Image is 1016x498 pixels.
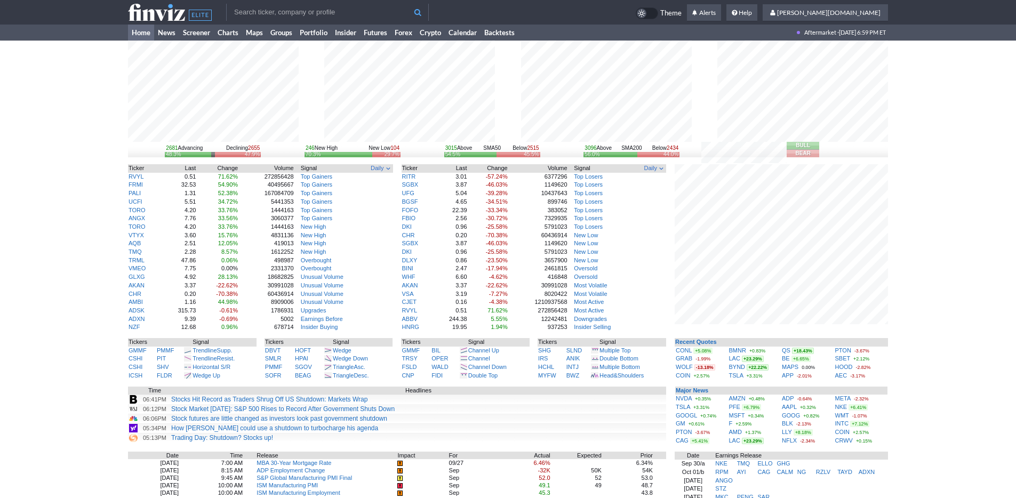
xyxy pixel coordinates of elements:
a: ICSH [129,372,142,379]
a: New High [301,248,326,255]
a: ANGO [715,477,732,484]
a: LLY [782,429,792,435]
a: CONL [676,347,692,354]
td: 10437643 [508,189,568,198]
a: TORO [129,207,146,213]
a: ADXN [129,316,145,322]
a: BYND [729,364,746,370]
a: ISM Manufacturing PMI [257,482,318,488]
a: HPAI [295,355,308,362]
td: 1444163 [238,206,294,215]
a: PFE [729,404,740,410]
a: HOFT [295,347,311,354]
a: Multiple Bottom [599,364,640,370]
a: Channel Up [468,347,499,354]
a: FIDI [431,372,443,379]
a: VTYX [129,232,144,238]
a: CNP [402,372,414,379]
a: Maps [242,25,267,41]
a: FLDR [157,372,172,379]
a: [DATE] [684,477,702,484]
span: Asc. [354,364,365,370]
a: PMMF [157,347,174,354]
a: SHG [538,347,551,354]
a: ANGX [129,215,145,221]
span: Signal [301,164,317,173]
a: GM [676,420,685,427]
a: Top Losers [574,173,603,180]
a: Most Active [574,307,604,314]
a: AMD [729,429,742,435]
span: Trendline [193,355,217,362]
a: CAG [676,437,689,444]
td: 6377296 [508,173,568,181]
a: GOOGL [676,412,697,419]
a: Earnings Before [301,316,343,322]
a: Overbought [301,265,331,271]
div: SMA50 [444,144,540,152]
a: BGSF [402,198,418,205]
a: HCHL [538,364,554,370]
td: 5441353 [238,198,294,206]
a: COIN [676,372,691,379]
a: Double Bottom [599,355,638,362]
a: BINI [402,265,413,271]
span: Theme [660,7,682,19]
b: Major News [676,387,708,393]
th: Last [162,164,196,173]
span: 3096 [585,145,596,151]
a: AAPL [782,404,797,410]
a: ADP Employment Change [257,467,325,473]
a: Most Volatile [574,282,607,288]
a: UCFI [129,198,142,205]
a: ELLO [758,460,773,467]
a: NFLX [782,437,797,444]
div: 29.7% [385,152,399,157]
a: Oversold [574,265,597,271]
a: Top Losers [574,215,603,221]
a: CHR [129,291,141,297]
a: BIL [431,347,441,354]
div: 70.3% [306,152,321,157]
a: BE [782,355,790,362]
a: IRS [538,355,548,362]
a: Top Losers [574,198,603,205]
a: ABBV [402,316,418,322]
a: SMLR [265,355,282,362]
a: NVDA [676,395,692,401]
a: SGBX [402,181,419,188]
button: Bear [787,150,819,157]
div: SMA200 [583,144,679,152]
span: 52.38% [218,190,238,196]
a: BLK [782,420,793,427]
a: Top Losers [574,223,603,230]
a: Home [128,25,154,41]
a: CSHI [129,364,142,370]
a: Futures [360,25,391,41]
a: New Low [574,248,598,255]
div: 48.3% [166,152,181,157]
a: Most Volatile [574,291,607,297]
a: MBA 30-Year Mortgage Rate [257,460,331,466]
td: 7.76 [162,214,196,223]
a: HOOD [835,364,853,370]
a: GLXG [129,274,145,280]
td: 5.51 [162,198,196,206]
span: Aftermarket · [804,25,839,41]
a: Top Losers [574,181,603,188]
a: GMMF [129,347,147,354]
a: TMQ [129,248,141,255]
a: CSHI [129,355,142,362]
a: BEAG [295,372,311,379]
a: PIT [157,355,166,362]
a: SHV [157,364,169,370]
a: How [PERSON_NAME] could use a shutdown to turbocharge his agenda [171,424,378,432]
td: 167084709 [238,189,294,198]
td: 32.53 [162,181,196,189]
span: Trendline [193,347,217,354]
a: QS [782,347,790,354]
a: INTC [835,420,849,427]
div: 45.5% [524,152,539,157]
span: 104 [390,145,399,151]
span: 2434 [667,145,678,151]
